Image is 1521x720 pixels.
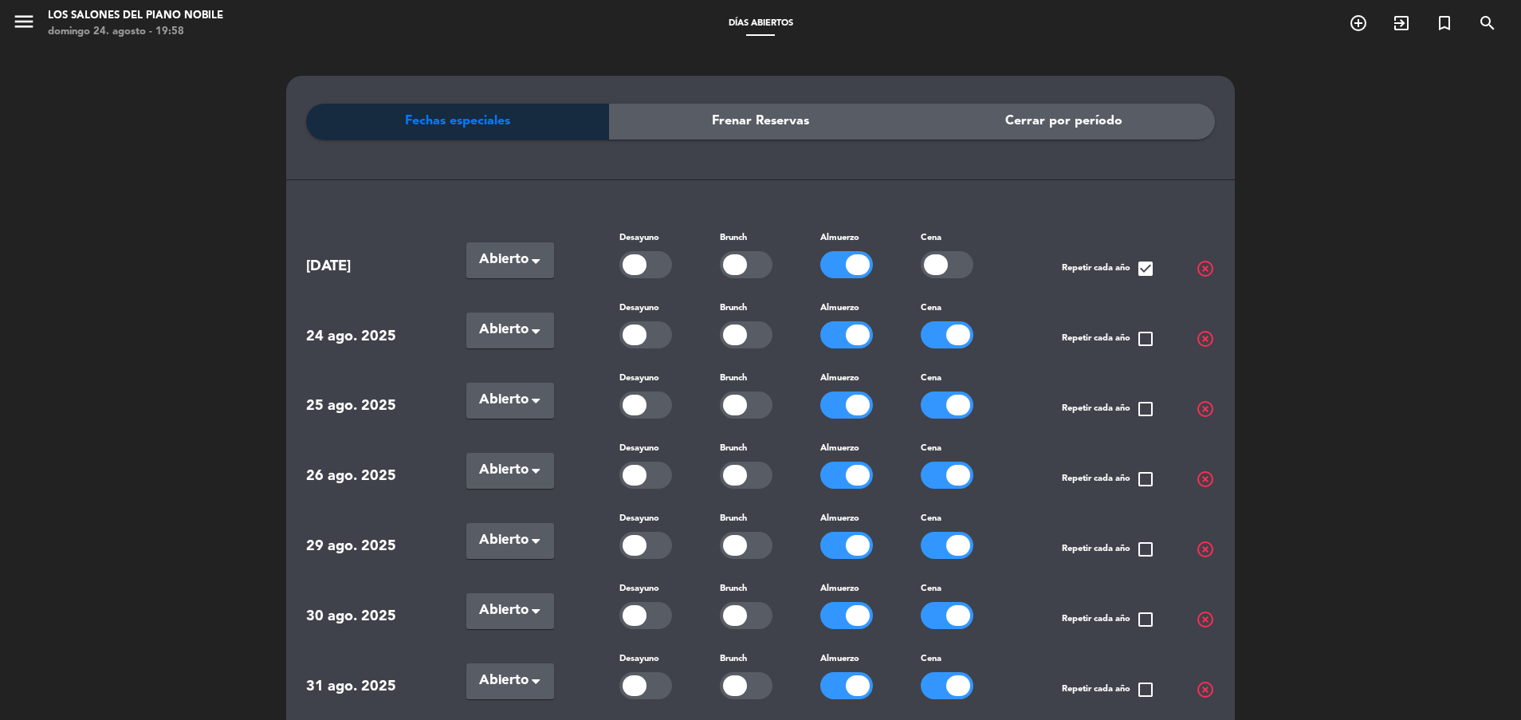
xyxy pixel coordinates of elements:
label: Desayuno [619,582,659,596]
label: Cena [921,442,941,456]
span: highlight_off [1196,329,1215,348]
span: Abierto [479,670,529,692]
span: Repetir cada año [1062,329,1155,348]
label: Almuerzo [820,442,859,456]
i: menu [12,10,36,33]
label: Brunch [720,442,747,456]
label: Brunch [720,372,747,386]
span: highlight_off [1196,540,1215,559]
span: check_box_outline_blank [1136,680,1155,699]
span: Abierto [479,529,529,552]
span: check_box [1136,259,1155,278]
span: Abierto [479,319,529,341]
label: Almuerzo [820,512,859,526]
label: Brunch [720,231,747,246]
label: Cena [921,582,941,596]
span: Fechas especiales [405,111,510,132]
div: Los Salones del Piano Nobile [48,8,223,24]
div: domingo 24. agosto - 19:58 [48,24,223,40]
label: Desayuno [619,512,659,526]
label: Cena [921,652,941,667]
span: check_box_outline_blank [1136,540,1155,559]
label: Desayuno [619,442,659,456]
i: add_circle_outline [1349,14,1368,33]
label: Desayuno [619,652,659,667]
span: Cerrar por período [1005,111,1122,132]
label: Cena [921,512,941,526]
span: [DATE] [306,255,426,278]
label: Cena [921,372,941,386]
span: Días abiertos [721,19,801,28]
label: Desayuno [619,231,659,246]
label: Almuerzo [820,231,859,246]
label: Brunch [720,301,747,316]
span: check_box_outline_blank [1136,399,1155,419]
label: Almuerzo [820,582,859,596]
span: Abierto [479,459,529,482]
i: search [1478,14,1497,33]
span: Abierto [479,249,529,271]
span: Repetir cada año [1062,470,1155,489]
i: exit_to_app [1392,14,1411,33]
label: Desayuno [619,372,659,386]
span: check_box_outline_blank [1136,329,1155,348]
span: 25 ago. 2025 [306,395,426,418]
span: Repetir cada año [1062,399,1155,419]
label: Almuerzo [820,652,859,667]
span: highlight_off [1196,680,1215,699]
span: highlight_off [1196,399,1215,419]
label: Almuerzo [820,372,859,386]
label: Cena [921,231,941,246]
i: turned_in_not [1435,14,1454,33]
label: Brunch [720,512,747,526]
span: Repetir cada año [1062,540,1155,559]
span: Repetir cada año [1062,610,1155,629]
span: highlight_off [1196,259,1215,278]
label: Brunch [720,582,747,596]
span: 24 ago. 2025 [306,325,426,348]
span: Abierto [479,600,529,622]
label: Desayuno [619,301,659,316]
label: Cena [921,301,941,316]
span: 29 ago. 2025 [306,535,426,558]
span: Frenar Reservas [712,111,809,132]
span: 31 ago. 2025 [306,675,426,698]
span: Repetir cada año [1062,259,1155,278]
button: menu [12,10,36,39]
span: check_box_outline_blank [1136,610,1155,629]
span: Abierto [479,389,529,411]
span: Repetir cada año [1062,680,1155,699]
span: 26 ago. 2025 [306,465,426,488]
span: 30 ago. 2025 [306,605,426,628]
label: Almuerzo [820,301,859,316]
span: highlight_off [1196,470,1215,489]
span: check_box_outline_blank [1136,470,1155,489]
span: highlight_off [1196,610,1215,629]
label: Brunch [720,652,747,667]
